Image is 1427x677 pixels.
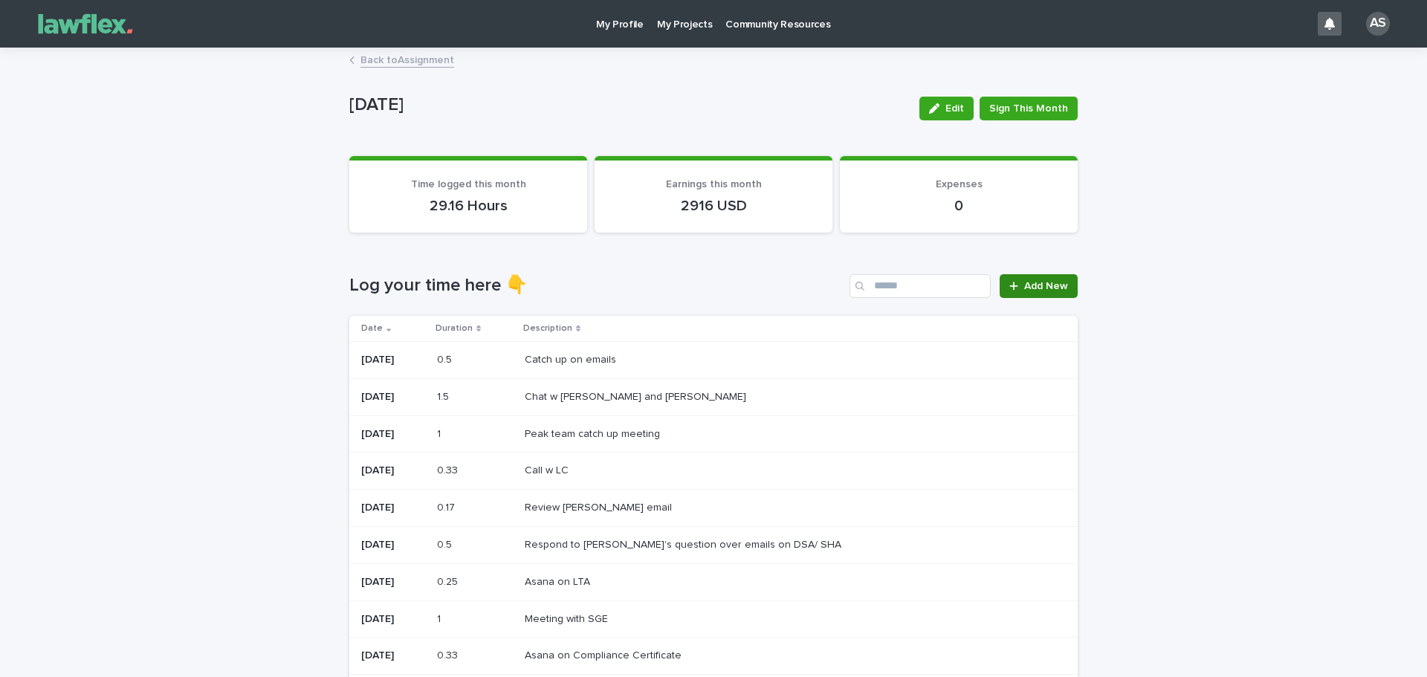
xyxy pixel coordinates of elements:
tr: [DATE]0.330.33 Call w LCCall w LC [349,453,1078,490]
p: [DATE] [361,576,425,589]
p: [DATE] [361,464,425,477]
p: Review [PERSON_NAME] email [525,499,675,514]
p: 0.5 [437,351,455,366]
img: Gnvw4qrBSHOAfo8VMhG6 [30,9,141,39]
p: Description [523,320,572,337]
p: Respond to [PERSON_NAME]'s question over emails on DSA/ SHA [525,536,844,551]
p: [DATE] [361,354,425,366]
p: 0.33 [437,461,461,477]
p: Catch up on emails [525,351,619,366]
tr: [DATE]0.330.33 Asana on Compliance CertificateAsana on Compliance Certificate [349,638,1078,675]
span: Edit [945,103,964,114]
p: Asana on Compliance Certificate [525,647,685,662]
p: 1 [437,610,444,626]
p: 1.5 [437,388,452,404]
span: Earnings this month [666,179,762,190]
h1: Log your time here 👇 [349,275,844,297]
span: Sign This Month [989,101,1068,116]
button: Sign This Month [980,97,1078,120]
p: Asana on LTA [525,573,593,589]
a: Add New [1000,274,1078,298]
span: Expenses [936,179,983,190]
a: Back toAssignment [360,51,454,68]
tr: [DATE]0.50.5 Respond to [PERSON_NAME]'s question over emails on DSA/ SHARespond to [PERSON_NAME]'... [349,526,1078,563]
p: Date [361,320,383,337]
button: Edit [919,97,974,120]
div: AS [1366,12,1390,36]
tr: [DATE]0.170.17 Review [PERSON_NAME] emailReview [PERSON_NAME] email [349,490,1078,527]
p: [DATE] [361,613,425,626]
p: [DATE] [361,539,425,551]
p: Chat w [PERSON_NAME] and [PERSON_NAME] [525,388,749,404]
p: Meeting with SGE [525,610,611,626]
p: Duration [436,320,473,337]
span: Time logged this month [411,179,526,190]
p: [DATE] [361,428,425,441]
p: Peak team catch up meeting [525,425,663,441]
p: 2916 USD [612,197,815,215]
p: Call w LC [525,461,572,477]
span: Add New [1024,281,1068,291]
tr: [DATE]11 Meeting with SGEMeeting with SGE [349,600,1078,638]
p: 29.16 Hours [367,197,569,215]
tr: [DATE]0.50.5 Catch up on emailsCatch up on emails [349,341,1078,378]
p: 0 [858,197,1060,215]
p: 0.5 [437,536,455,551]
p: [DATE] [361,650,425,662]
p: 1 [437,425,444,441]
input: Search [850,274,991,298]
p: [DATE] [361,391,425,404]
tr: [DATE]0.250.25 Asana on LTAAsana on LTA [349,563,1078,600]
tr: [DATE]11 Peak team catch up meetingPeak team catch up meeting [349,415,1078,453]
p: 0.33 [437,647,461,662]
p: [DATE] [361,502,425,514]
p: 0.17 [437,499,458,514]
p: [DATE] [349,94,907,116]
p: 0.25 [437,573,461,589]
tr: [DATE]1.51.5 Chat w [PERSON_NAME] and [PERSON_NAME]Chat w [PERSON_NAME] and [PERSON_NAME] [349,378,1078,415]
